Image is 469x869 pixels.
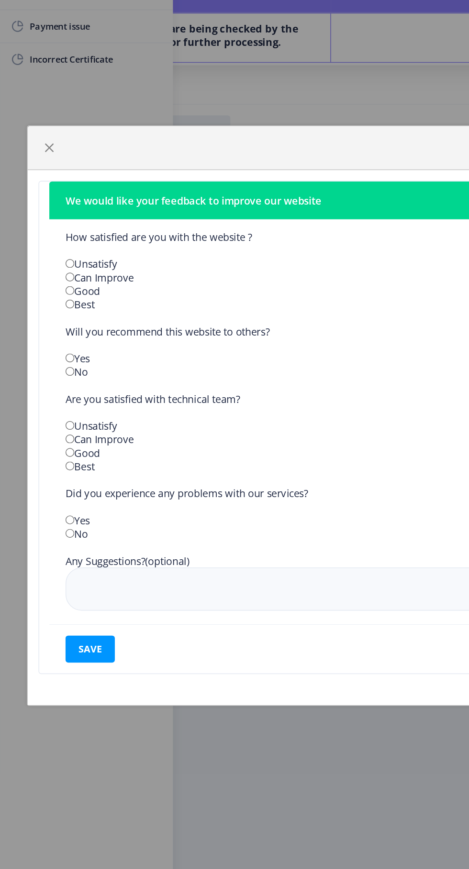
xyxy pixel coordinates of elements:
[39,389,430,399] div: Yes
[39,322,430,332] div: Unsatisfy
[39,341,430,351] div: Good
[39,485,430,494] div: Did you experience any problems with our services?
[39,332,430,341] div: Can Improve
[39,466,430,475] div: Best
[39,532,430,542] div: Any Suggestions?(optional)
[39,303,430,313] div: How satisfied are you with the website ?
[39,513,430,523] div: No
[39,446,430,456] div: Can Improve
[39,399,430,408] div: No
[39,437,430,446] div: Unsatisfy
[39,418,430,427] div: Are you satisfied with technical team?
[39,456,430,466] div: Good
[39,370,430,380] div: Will you recommend this website to others?
[39,504,430,513] div: Yes
[35,269,434,295] nb-card-header: We would like your feedback to improve our website
[39,351,430,360] div: Best
[46,590,81,609] button: save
